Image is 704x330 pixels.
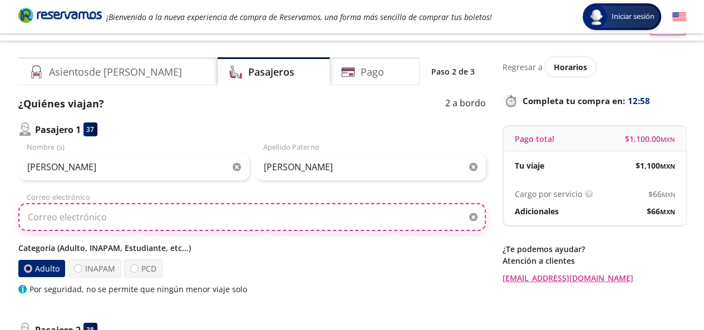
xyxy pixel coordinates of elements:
a: Brand Logo [18,7,102,27]
span: $ 66 [647,205,675,217]
p: Por seguridad, no se permite que ningún menor viaje solo [29,283,247,295]
div: 37 [83,122,97,136]
p: Paso 2 de 3 [431,66,475,77]
p: ¿Te podemos ayudar? [503,243,686,255]
p: Completa tu compra en : [503,93,686,109]
p: Regresar a [503,61,543,73]
small: MXN [661,135,675,144]
label: PCD [124,259,163,278]
small: MXN [662,190,675,199]
i: Brand Logo [18,7,102,23]
span: $ 1,100 [636,160,675,171]
div: Regresar a ver horarios [503,57,686,76]
label: Adulto [18,260,65,277]
p: Pago total [515,133,554,145]
p: 2 a bordo [445,96,486,111]
button: English [672,10,686,24]
span: 12:58 [628,95,650,107]
span: $ 66 [648,188,675,200]
iframe: Messagebird Livechat Widget [639,265,693,319]
h4: Asientos de [PERSON_NAME] [49,65,182,80]
input: Apellido Paterno [255,153,486,181]
span: Horarios [554,62,587,72]
p: Adicionales [515,205,559,217]
p: Cargo por servicio [515,188,582,200]
input: Nombre (s) [18,153,249,181]
p: ¿Quiénes viajan? [18,96,104,111]
h4: Pasajeros [248,65,294,80]
small: MXN [660,208,675,216]
a: [EMAIL_ADDRESS][DOMAIN_NAME] [503,272,686,284]
p: Categoría (Adulto, INAPAM, Estudiante, etc...) [18,242,486,254]
span: Iniciar sesión [607,11,659,22]
label: INAPAM [68,259,121,278]
span: $ 1,100.00 [625,133,675,145]
p: Atención a clientes [503,255,686,267]
input: Correo electrónico [18,203,486,231]
small: MXN [660,162,675,170]
p: Pasajero 1 [35,123,81,136]
em: ¡Bienvenido a la nueva experiencia de compra de Reservamos, una forma más sencilla de comprar tus... [106,12,492,22]
h4: Pago [361,65,384,80]
p: Tu viaje [515,160,544,171]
